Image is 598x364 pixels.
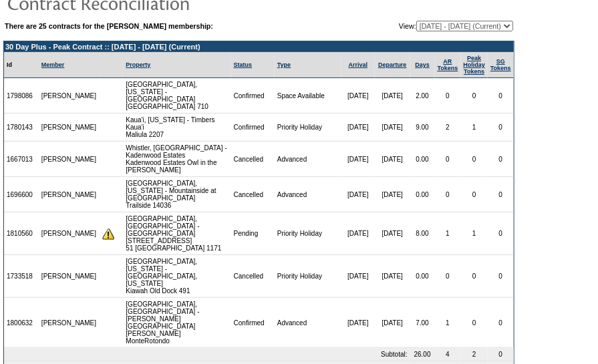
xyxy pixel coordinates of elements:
td: 0.00 [410,255,435,298]
td: [PERSON_NAME] [39,298,100,348]
td: Space Available [275,78,341,114]
td: [PERSON_NAME] [39,78,100,114]
td: Advanced [275,142,341,177]
td: [DATE] [341,212,375,255]
td: 1810560 [4,212,39,255]
td: 0 [488,142,514,177]
td: 1 [461,212,488,255]
td: Confirmed [231,78,275,114]
td: [DATE] [375,298,410,348]
img: There are insufficient days and/or tokens to cover this reservation [102,228,114,240]
td: 0 [435,255,461,298]
td: 1800632 [4,298,39,348]
td: [PERSON_NAME] [39,142,100,177]
td: [DATE] [341,78,375,114]
td: 0 [461,142,488,177]
td: 26.00 [410,348,435,361]
td: Advanced [275,177,341,212]
a: SGTokens [490,58,511,71]
td: [PERSON_NAME] [39,177,100,212]
td: 2.00 [410,78,435,114]
td: [DATE] [341,177,375,212]
td: 0 [488,177,514,212]
td: 0 [435,142,461,177]
td: View: [333,21,513,31]
td: [GEOGRAPHIC_DATA], [GEOGRAPHIC_DATA] - [GEOGRAPHIC_DATA][STREET_ADDRESS] 51 [GEOGRAPHIC_DATA] 1171 [123,212,231,255]
td: 2 [461,348,488,361]
td: 0 [461,298,488,348]
td: 0.00 [410,177,435,212]
td: [DATE] [375,177,410,212]
a: Arrival [349,61,368,68]
td: Cancelled [231,142,275,177]
td: [DATE] [341,142,375,177]
td: [DATE] [375,142,410,177]
td: 4 [435,348,461,361]
a: ARTokens [438,58,458,71]
td: [DATE] [375,255,410,298]
td: 1 [461,114,488,142]
td: Priority Holiday [275,114,341,142]
td: [GEOGRAPHIC_DATA], [US_STATE] - Mountainside at [GEOGRAPHIC_DATA] Trailside 14036 [123,177,231,212]
a: Status [234,61,253,68]
td: Id [4,52,39,78]
td: Cancelled [231,177,275,212]
a: Property [126,61,150,68]
td: 0 [488,212,514,255]
td: [GEOGRAPHIC_DATA], [US_STATE] - [GEOGRAPHIC_DATA] [GEOGRAPHIC_DATA] 710 [123,78,231,114]
td: Advanced [275,298,341,348]
td: 1798086 [4,78,39,114]
a: Member [41,61,65,68]
b: There are 25 contracts for the [PERSON_NAME] membership: [5,22,213,30]
td: [DATE] [341,255,375,298]
td: 0 [461,78,488,114]
td: 8.00 [410,212,435,255]
td: 2 [435,114,461,142]
td: Confirmed [231,298,275,348]
td: [GEOGRAPHIC_DATA], [GEOGRAPHIC_DATA] - [PERSON_NAME][GEOGRAPHIC_DATA][PERSON_NAME] MonteRotondo [123,298,231,348]
td: 1780143 [4,114,39,142]
a: Type [277,61,291,68]
td: 0 [461,177,488,212]
td: Priority Holiday [275,255,341,298]
td: [PERSON_NAME] [39,114,100,142]
td: 0 [488,255,514,298]
td: Subtotal: [4,348,410,361]
td: 0 [461,255,488,298]
td: [DATE] [341,114,375,142]
td: Cancelled [231,255,275,298]
td: 1 [435,298,461,348]
a: Peak HolidayTokens [464,55,486,75]
td: 1 [435,212,461,255]
td: 0 [435,78,461,114]
td: 7.00 [410,298,435,348]
td: 0 [488,114,514,142]
td: Kaua'i, [US_STATE] - Timbers Kaua'i Maliula 2207 [123,114,231,142]
td: [PERSON_NAME] [39,255,100,298]
td: 0 [435,177,461,212]
td: [GEOGRAPHIC_DATA], [US_STATE] - [GEOGRAPHIC_DATA], [US_STATE] Kiawah Old Dock 491 [123,255,231,298]
td: [DATE] [375,78,410,114]
td: Whistler, [GEOGRAPHIC_DATA] - Kadenwood Estates Kadenwood Estates Owl in the [PERSON_NAME] [123,142,231,177]
td: [DATE] [341,298,375,348]
td: 9.00 [410,114,435,142]
td: Confirmed [231,114,275,142]
a: Departure [378,61,407,68]
td: 0 [488,298,514,348]
td: [PERSON_NAME] [39,212,100,255]
td: 0 [488,348,514,361]
td: 30 Day Plus - Peak Contract :: [DATE] - [DATE] (Current) [4,41,514,52]
td: [DATE] [375,114,410,142]
td: Priority Holiday [275,212,341,255]
td: 0 [488,78,514,114]
a: Days [416,61,430,68]
td: [DATE] [375,212,410,255]
td: 1667013 [4,142,39,177]
td: 1696600 [4,177,39,212]
td: Pending [231,212,275,255]
td: 1733518 [4,255,39,298]
td: 0.00 [410,142,435,177]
